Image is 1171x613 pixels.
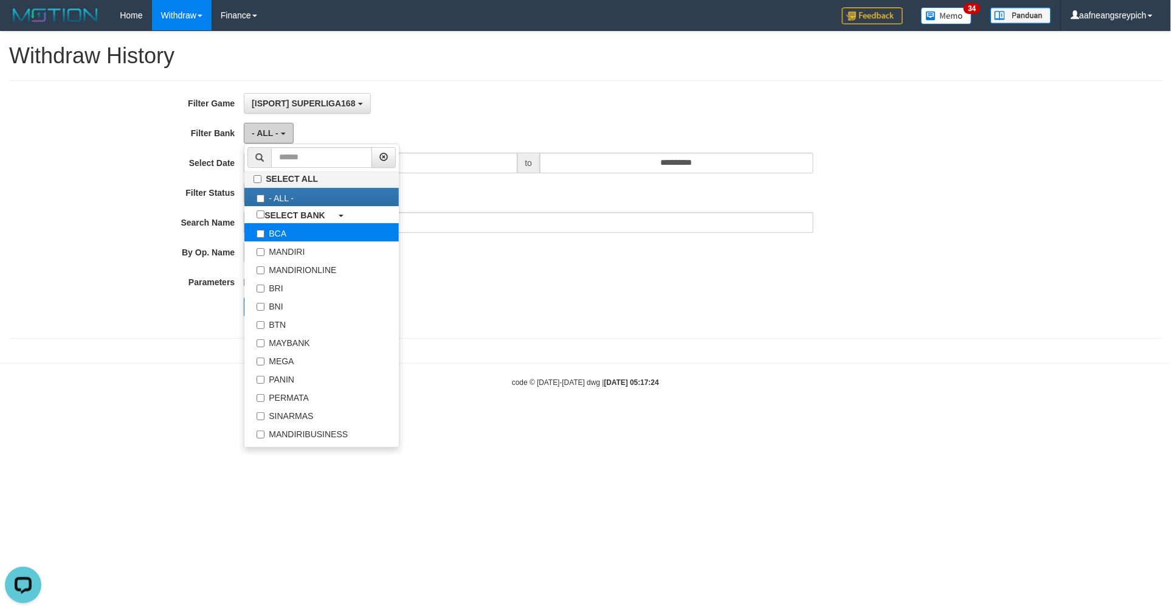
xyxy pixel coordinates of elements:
span: to [517,153,541,173]
input: PERMATA [257,394,264,402]
label: MANDIRIONLINE [244,260,399,278]
label: OVO [244,442,399,460]
label: SELECT ALL [244,171,399,187]
label: BCA [244,223,399,241]
input: BNI [257,303,264,311]
img: Button%20Memo.svg [921,7,972,24]
h1: Withdraw History [9,44,1162,68]
span: - ALL - [252,128,278,138]
button: [ISPORT] SUPERLIGA168 [244,93,370,114]
label: MANDIRI [244,241,399,260]
input: SELECT BANK [257,210,264,218]
label: BTN [244,314,399,333]
label: BNI [244,296,399,314]
label: MEGA [244,351,399,369]
input: MEGA [257,358,264,365]
strong: [DATE] 05:17:24 [604,378,659,387]
label: MAYBANK [244,333,399,351]
input: MANDIRIBUSINESS [257,431,264,438]
small: code © [DATE]-[DATE] dwg | [512,378,659,387]
img: MOTION_logo.png [9,6,102,24]
input: MAYBANK [257,339,264,347]
b: SELECT BANK [264,210,325,220]
input: MANDIRIONLINE [257,266,264,274]
img: panduan.png [990,7,1051,24]
span: 34 [964,3,980,14]
input: PANIN [257,376,264,384]
input: BTN [257,321,264,329]
input: BCA [257,230,264,238]
button: Open LiveChat chat widget [5,5,41,41]
label: PANIN [244,369,399,387]
label: SINARMAS [244,406,399,424]
input: MANDIRI [257,248,264,256]
input: BRI [257,285,264,293]
input: - ALL - [257,195,264,203]
img: Feedback.jpg [842,7,903,24]
label: BRI [244,278,399,296]
label: - ALL - [244,188,399,206]
label: MANDIRIBUSINESS [244,424,399,442]
span: [ISPORT] SUPERLIGA168 [252,99,355,108]
input: SINARMAS [257,412,264,420]
button: - ALL - [244,123,293,144]
a: SELECT BANK [244,206,399,223]
input: SELECT ALL [254,175,261,183]
label: PERMATA [244,387,399,406]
